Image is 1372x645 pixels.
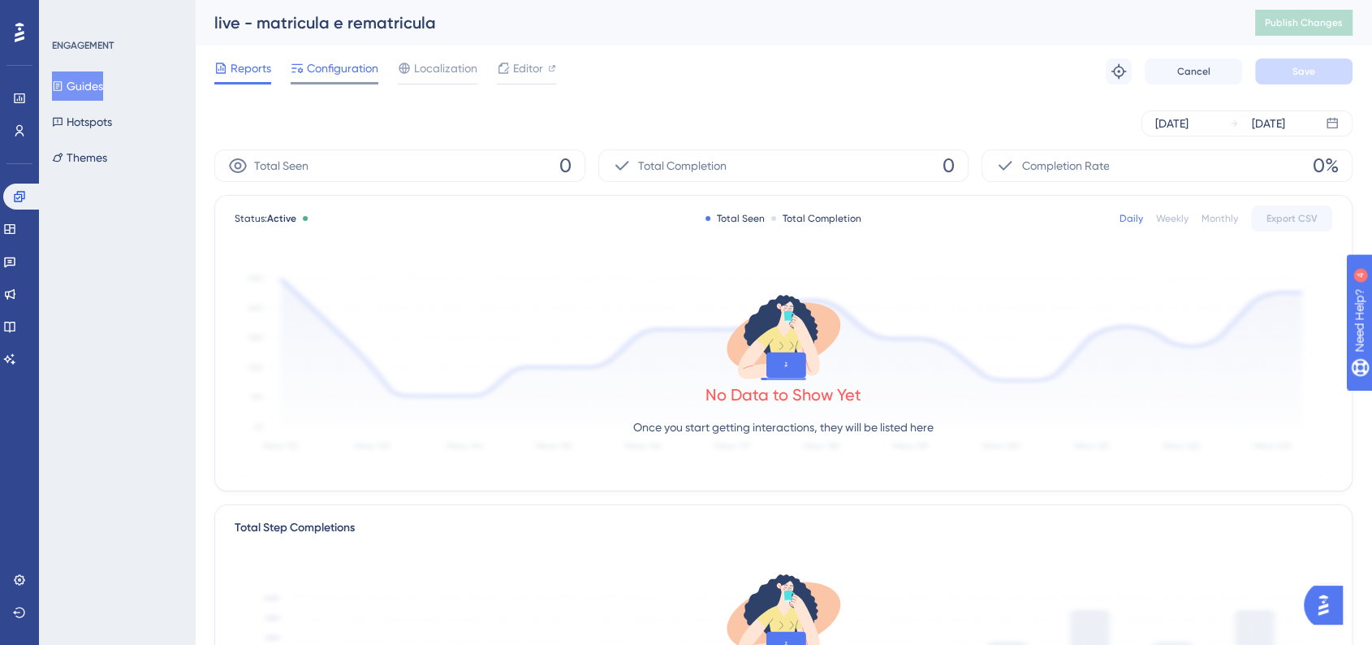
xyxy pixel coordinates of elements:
span: 0 [943,153,955,179]
button: Cancel [1145,58,1242,84]
span: Status: [235,212,296,225]
span: Localization [414,58,477,78]
div: [DATE] [1252,114,1285,133]
div: live - matricula e rematricula [214,11,1215,34]
div: Daily [1120,212,1143,225]
span: Completion Rate [1021,156,1109,175]
button: Guides [52,71,103,101]
div: [DATE] [1155,114,1189,133]
button: Publish Changes [1255,10,1353,36]
span: Total Completion [638,156,727,175]
div: Monthly [1202,212,1238,225]
div: No Data to Show Yet [705,383,861,406]
div: ENGAGEMENT [52,39,114,52]
div: 4 [113,8,118,21]
div: Total Step Completions [235,518,355,538]
span: Total Seen [254,156,308,175]
span: Editor [513,58,543,78]
p: Once you start getting interactions, they will be listed here [633,418,934,437]
span: Save [1292,65,1315,78]
span: Export CSV [1266,212,1318,225]
button: Themes [52,143,107,172]
span: Active [267,213,296,224]
button: Save [1255,58,1353,84]
span: Cancel [1177,65,1210,78]
span: Configuration [307,58,378,78]
div: Total Seen [705,212,765,225]
span: Need Help? [38,4,101,24]
span: 0% [1313,153,1339,179]
div: Total Completion [771,212,861,225]
div: Weekly [1156,212,1189,225]
button: Hotspots [52,107,112,136]
iframe: UserGuiding AI Assistant Launcher [1304,581,1353,630]
span: Reports [231,58,271,78]
button: Export CSV [1251,206,1332,232]
span: Publish Changes [1265,16,1343,29]
span: 0 [559,153,572,179]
